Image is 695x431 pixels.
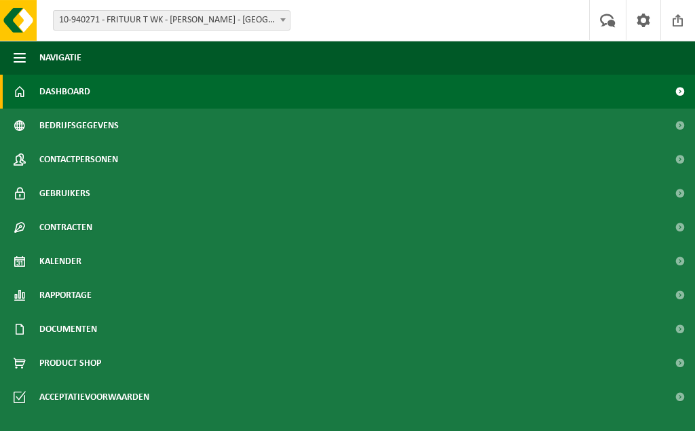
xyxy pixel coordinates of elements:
span: Acceptatievoorwaarden [39,380,149,414]
span: Contactpersonen [39,143,118,176]
span: Gebruikers [39,176,90,210]
span: Dashboard [39,75,90,109]
span: Contracten [39,210,92,244]
span: Navigatie [39,41,81,75]
span: Kalender [39,244,81,278]
span: Product Shop [39,346,101,380]
span: Documenten [39,312,97,346]
span: Bedrijfsgegevens [39,109,119,143]
span: Rapportage [39,278,92,312]
span: 10-940271 - FRITUUR T WK - KATRIEN SEEUWS - GERAARDSBERGEN [54,11,290,30]
span: 10-940271 - FRITUUR T WK - KATRIEN SEEUWS - GERAARDSBERGEN [53,10,290,31]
